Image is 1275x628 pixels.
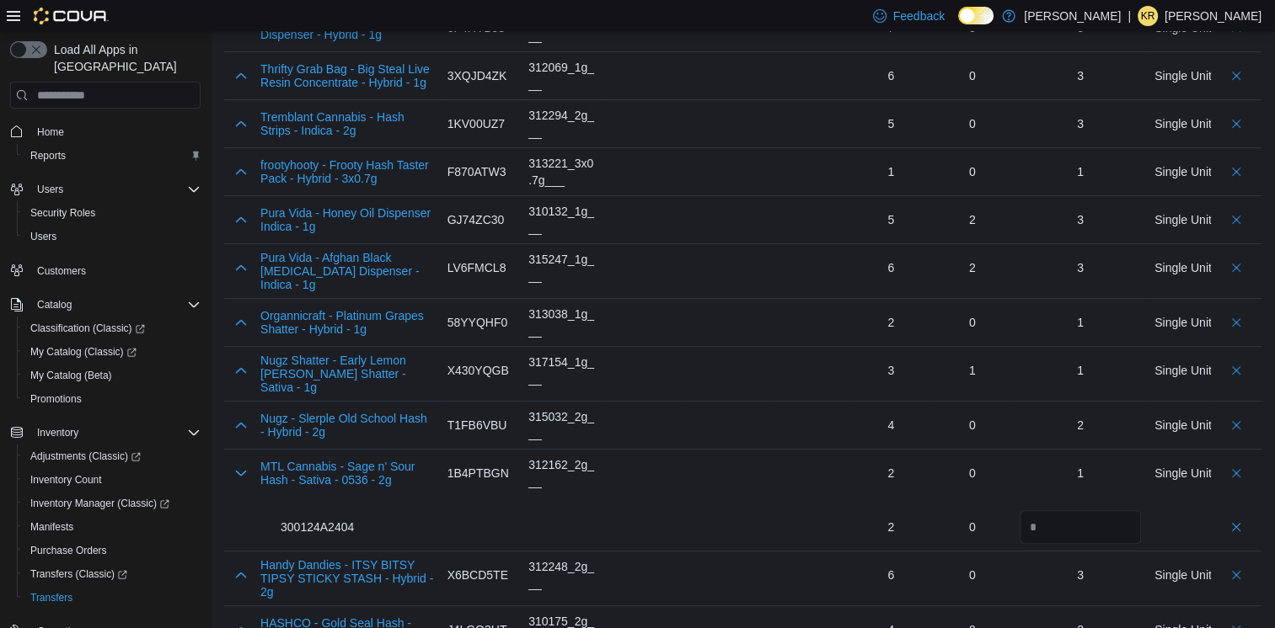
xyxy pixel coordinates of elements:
[17,444,207,468] a: Adjustments (Classic)
[30,423,85,443] button: Inventory
[1077,465,1084,482] div: 1
[17,201,207,225] button: Security Roles
[528,456,596,490] div: 312162_2g___
[24,318,152,338] a: Classification (Classic)
[857,465,924,482] div: 2
[17,492,207,515] a: Inventory Manager (Classic)
[260,251,434,291] button: Pura Vida - Afghan Black [MEDICAL_DATA] Dispenser - Indica - 1g
[1226,258,1246,278] button: Delete count
[30,544,107,557] span: Purchase Orders
[30,369,112,382] span: My Catalog (Beta)
[1226,312,1246,333] button: Delete count
[24,470,109,490] a: Inventory Count
[528,155,596,189] div: 313221_3x0.7g___
[528,408,596,442] div: 315032_2g___
[24,146,72,166] a: Reports
[1226,66,1246,86] button: Delete count
[1226,415,1246,435] button: Delete count
[17,364,207,387] button: My Catalog (Beta)
[528,251,596,285] div: 315247_1g___
[30,295,78,315] button: Catalog
[17,340,207,364] a: My Catalog (Classic)
[528,306,596,339] div: 313038_1g___
[24,226,63,247] a: Users
[17,586,207,609] button: Transfers
[938,567,1006,583] div: 0
[17,317,207,340] a: Classification (Classic)
[1154,465,1212,482] div: Single Unit
[1077,362,1084,379] div: 1
[3,421,207,444] button: Inventory
[24,517,201,537] span: Manifests
[447,67,515,84] div: 3XQJD4ZK
[24,365,119,386] a: My Catalog (Beta)
[938,259,1006,276] div: 2
[857,417,924,434] div: 4
[17,515,207,539] button: Manifests
[30,392,82,406] span: Promotions
[3,293,207,317] button: Catalog
[1226,360,1246,381] button: Delete count
[1154,163,1212,180] div: Single Unit
[958,24,959,25] span: Dark Mode
[24,389,88,409] a: Promotions
[528,59,596,93] div: 312069_1g___
[17,562,207,586] a: Transfers (Classic)
[1154,314,1212,331] div: Single Unit
[1154,259,1212,276] div: Single Unit
[528,107,596,141] div: 312294_2g___
[30,591,72,604] span: Transfers
[1077,67,1084,84] div: 3
[260,412,434,439] button: Nugz - Slerple Old School Hash - Hybrid - 2g
[17,539,207,562] button: Purchase Orders
[857,259,924,276] div: 6
[30,295,201,315] span: Catalog
[37,183,63,196] span: Users
[3,258,207,283] button: Customers
[938,211,1006,228] div: 2
[24,588,201,608] span: Transfers
[30,179,201,200] span: Users
[528,354,596,387] div: 317154_1g___
[528,203,596,237] div: 310132_1g___
[1024,6,1121,26] p: [PERSON_NAME]
[938,362,1006,379] div: 1
[24,365,201,386] span: My Catalog (Beta)
[24,318,201,338] span: Classification (Classic)
[260,558,434,599] button: Handy Dandies - ITSY BITSY TIPSY STICKY STASH - Hybrid - 2g
[447,567,515,583] div: X6BCD5TE
[938,67,1006,84] div: 0
[1141,6,1155,26] span: KR
[30,497,169,510] span: Inventory Manager (Classic)
[1077,115,1084,132] div: 3
[1154,211,1212,228] div: Single Unit
[1154,362,1212,379] div: Single Unit
[17,144,207,168] button: Reports
[447,115,515,132] div: 1KV00UZ7
[30,230,56,243] span: Users
[857,519,924,535] div: 2
[447,211,515,228] div: GJ74ZC30
[857,163,924,180] div: 1
[24,564,201,584] span: Transfers (Classic)
[1077,417,1084,434] div: 2
[1077,211,1084,228] div: 3
[857,362,924,379] div: 3
[30,260,201,281] span: Customers
[1077,163,1084,180] div: 1
[30,122,71,142] a: Home
[30,206,95,220] span: Security Roles
[938,314,1006,331] div: 0
[30,345,137,359] span: My Catalog (Classic)
[3,178,207,201] button: Users
[1077,567,1084,583] div: 3
[447,314,515,331] div: 58YYQHF0
[24,588,79,608] a: Transfers
[24,389,201,409] span: Promotions
[447,163,515,180] div: F870ATW3
[37,264,86,278] span: Customers
[24,470,201,490] span: Inventory Count
[30,261,93,281] a: Customers
[447,465,515,482] div: 1B4PTBGN
[30,179,70,200] button: Users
